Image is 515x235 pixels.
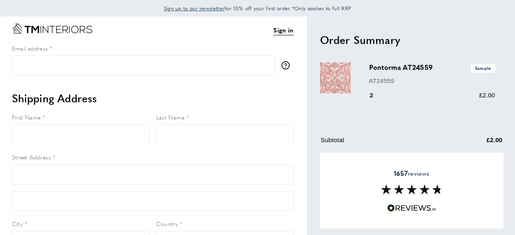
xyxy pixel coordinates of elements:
[12,23,92,34] a: Go to Home page
[369,62,495,72] h3: Pontorma AT24559
[12,44,48,52] span: Email address
[164,5,352,12] span: for 10% off your first order *Only applies to full RRP
[12,153,51,161] span: Street Address
[446,135,503,151] td: £2.00
[394,168,408,178] strong: 1657
[273,25,293,35] a: Sign in
[479,92,495,99] span: £2.00
[12,113,41,121] span: First Name
[12,91,294,106] h2: Shipping Address
[156,113,185,121] span: Last Name
[156,219,178,228] span: Country
[164,4,225,12] a: Sign up to our newsletter
[164,5,225,12] span: Sign up to our newsletter
[321,135,445,151] td: Subtotal
[320,32,504,47] h2: Order Summary
[281,61,294,69] button: More information
[387,204,436,212] img: Reviews.io 5 stars
[320,62,351,93] img: Pontorma AT24559
[369,76,495,86] p: AT24559
[381,184,442,194] img: Reviews section
[394,169,429,177] span: reviews
[471,64,495,72] span: Sample
[12,219,23,228] span: City
[369,90,385,100] div: 2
